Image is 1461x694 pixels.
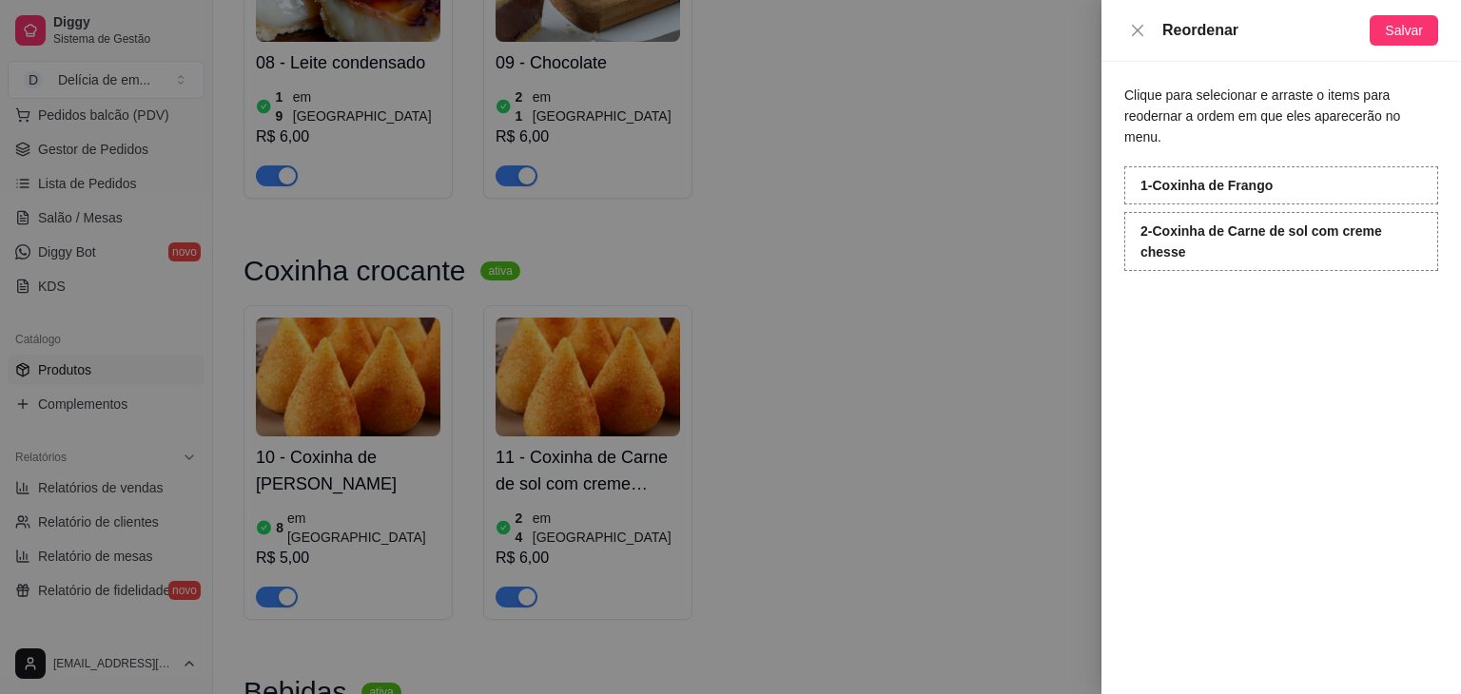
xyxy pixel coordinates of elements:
[1124,22,1151,40] button: Close
[1140,223,1382,260] strong: 2 - Coxinha de Carne de sol com creme chesse
[1162,19,1370,42] div: Reordenar
[1130,23,1145,38] span: close
[1140,178,1273,193] strong: 1 - Coxinha de Frango
[1370,15,1438,46] button: Salvar
[1385,20,1423,41] span: Salvar
[1124,87,1400,145] span: Clique para selecionar e arraste o items para reodernar a ordem em que eles aparecerão no menu.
